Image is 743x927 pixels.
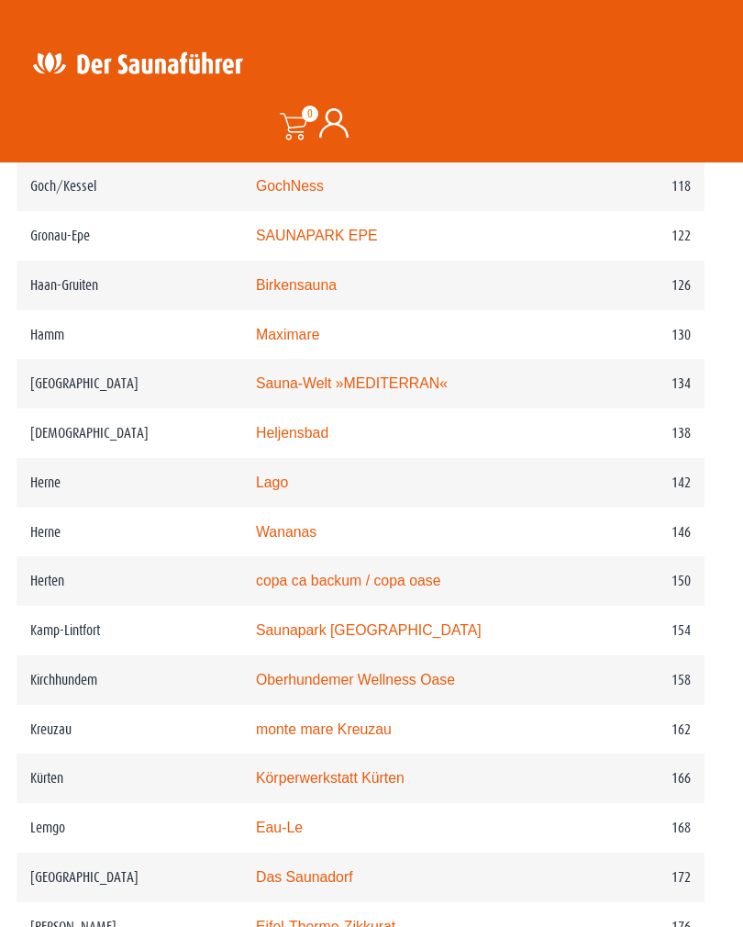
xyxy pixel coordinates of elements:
td: Herten [17,556,242,606]
a: GochNess [256,178,324,194]
td: Kürten [17,754,242,803]
span: 0 [302,106,318,122]
td: Kamp-Lintfort [17,606,242,655]
td: [GEOGRAPHIC_DATA] [17,853,242,902]
td: Herne [17,458,242,508]
td: 130 [581,310,704,360]
td: 154 [581,606,704,655]
a: Saunapark [GEOGRAPHIC_DATA] [256,622,482,638]
td: 138 [581,408,704,458]
a: Das Saunadorf [256,869,353,885]
td: Hamm [17,310,242,360]
td: Gronau-Epe [17,211,242,261]
td: 172 [581,853,704,902]
a: SAUNAPARK EPE [256,228,378,243]
td: 158 [581,655,704,705]
a: Birkensauna [256,277,337,293]
td: 150 [581,556,704,606]
a: Sauna-Welt »MEDITERRAN« [256,375,448,391]
td: 126 [581,261,704,310]
a: monte mare Kreuzau [256,721,392,737]
td: 168 [581,803,704,853]
td: Goch/Kessel [17,162,242,211]
td: Herne [17,508,242,557]
td: Lemgo [17,803,242,853]
td: 134 [581,359,704,408]
td: 146 [581,508,704,557]
a: Heljensbad [256,425,328,441]
a: Wananas [256,524,316,540]
td: 166 [581,754,704,803]
td: Kreuzau [17,705,242,754]
td: 118 [581,162,704,211]
td: Kirchhundem [17,655,242,705]
td: 122 [581,211,704,261]
a: Lago [256,475,288,490]
a: Eau-Le [256,820,303,835]
td: [GEOGRAPHIC_DATA] [17,359,242,408]
a: Maximare [256,327,319,342]
a: copa ca backum / copa oase [256,573,441,588]
td: Haan-Gruiten [17,261,242,310]
td: 142 [581,458,704,508]
td: [DEMOGRAPHIC_DATA] [17,408,242,458]
a: Körperwerkstatt Kürten [256,770,405,786]
a: Oberhundemer Wellness Oase [256,672,455,687]
td: 162 [581,705,704,754]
